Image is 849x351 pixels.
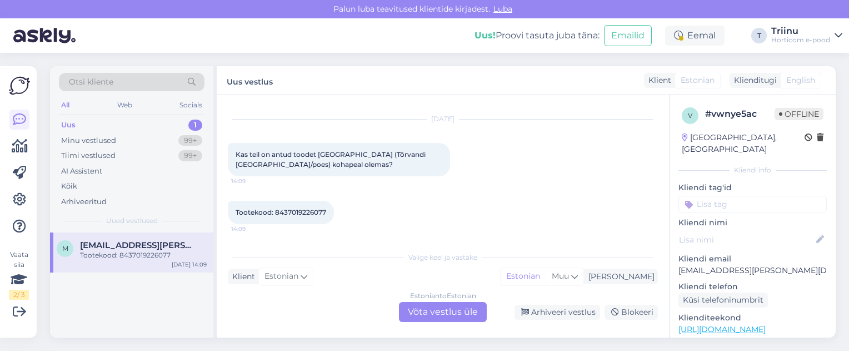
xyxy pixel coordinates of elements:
div: Arhiveeri vestlus [515,305,600,320]
div: 2 / 3 [9,290,29,300]
img: Askly Logo [9,75,30,96]
div: Minu vestlused [61,135,116,146]
span: Muu [552,271,569,281]
span: v [688,111,692,120]
div: Proovi tasuta juba täna: [475,29,600,42]
a: [URL][DOMAIN_NAME] [678,324,766,334]
div: Eemal [665,26,725,46]
span: Luba [490,4,516,14]
div: # vwnye5ac [705,107,775,121]
div: [PERSON_NAME] [584,271,655,283]
span: Estonian [264,270,298,283]
div: Uus [61,120,76,131]
span: Kas teil on antud toodet [GEOGRAPHIC_DATA] (Tõrvandi [GEOGRAPHIC_DATA]/poes) kohapeal olemas? [236,150,427,169]
div: Arhiveeritud [61,196,107,207]
div: Kliendi info [678,165,827,175]
div: Võta vestlus üle [399,302,487,322]
p: Kliendi tag'id [678,182,827,194]
span: Tootekood: 8437019226077 [236,208,326,216]
div: 99+ [178,135,202,146]
div: AI Assistent [61,166,102,177]
div: 1 [188,120,202,131]
label: Uus vestlus [227,73,273,88]
div: Socials [177,98,204,112]
span: 14:09 [231,225,273,233]
div: Horticom e-pood [771,36,830,45]
div: Küsi telefoninumbrit [678,293,768,308]
div: Klient [228,271,255,283]
div: 99+ [178,150,202,161]
p: Kliendi nimi [678,217,827,229]
a: TriinuHorticom e-pood [771,27,842,45]
p: Kliendi telefon [678,281,827,293]
span: 14:09 [231,177,273,185]
span: m [62,244,68,253]
div: Triinu [771,27,830,36]
div: [DATE] 14:09 [172,260,207,269]
p: Kliendi email [678,253,827,265]
div: Estonian to Estonian [410,291,476,301]
div: Kõik [61,181,77,192]
span: English [786,75,815,86]
input: Lisa tag [678,196,827,212]
div: [DATE] [228,114,658,124]
div: Valige keel ja vastake [228,253,658,263]
button: Emailid [604,25,652,46]
div: Estonian [501,268,546,285]
div: Blokeeri [605,305,658,320]
span: Estonian [681,75,715,86]
div: Tiimi vestlused [61,150,116,161]
span: moonika.stamm@mail.ee [80,240,196,250]
p: [EMAIL_ADDRESS][PERSON_NAME][DOMAIN_NAME] [678,265,827,276]
div: Tootekood: 8437019226077 [80,250,207,260]
b: Uus! [475,30,496,41]
div: All [59,98,72,112]
div: [GEOGRAPHIC_DATA], [GEOGRAPHIC_DATA] [682,132,805,155]
div: Vaata siia [9,250,29,300]
span: Uued vestlused [106,216,158,226]
div: Web [115,98,134,112]
span: Offline [775,108,823,120]
p: Klienditeekond [678,312,827,324]
input: Lisa nimi [679,234,814,246]
span: Otsi kliente [69,76,113,88]
div: T [751,28,767,43]
div: Klienditugi [730,75,777,86]
div: Klient [644,75,671,86]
